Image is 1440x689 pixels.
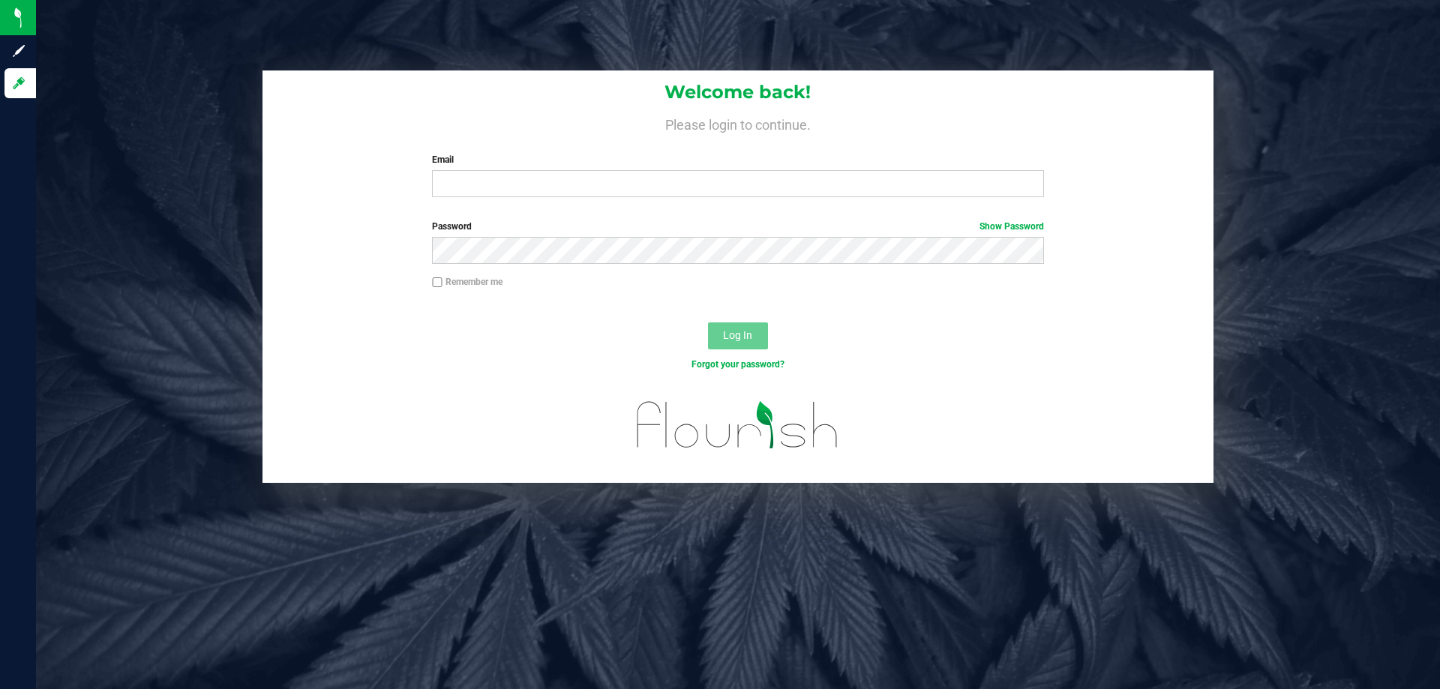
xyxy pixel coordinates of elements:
[432,275,502,289] label: Remember me
[262,82,1213,102] h1: Welcome back!
[11,76,26,91] inline-svg: Log in
[11,43,26,58] inline-svg: Sign up
[262,114,1213,132] h4: Please login to continue.
[691,359,784,370] a: Forgot your password?
[619,387,856,463] img: flourish_logo.svg
[979,221,1044,232] a: Show Password
[432,221,472,232] span: Password
[723,329,752,341] span: Log In
[708,322,768,349] button: Log In
[432,153,1043,166] label: Email
[432,277,442,288] input: Remember me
